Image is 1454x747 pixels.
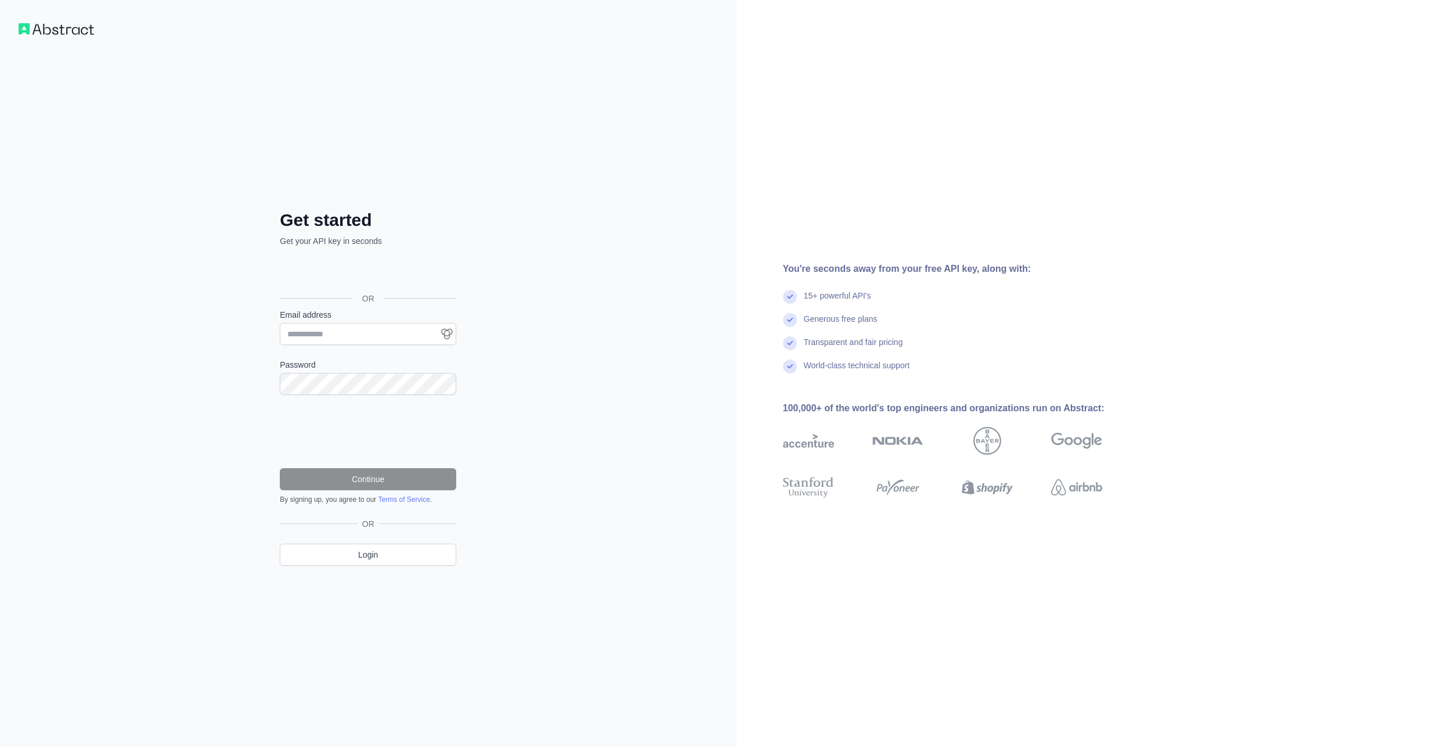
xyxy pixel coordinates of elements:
[1051,427,1102,455] img: google
[280,468,456,490] button: Continue
[19,23,94,35] img: Workflow
[783,427,834,455] img: accenture
[280,495,456,504] div: By signing up, you agree to our .
[783,401,1139,415] div: 100,000+ of the world's top engineers and organizations run on Abstract:
[973,427,1001,455] img: bayer
[274,260,460,285] iframe: Sign in with Google Button
[280,409,456,454] iframe: reCAPTCHA
[804,290,871,313] div: 15+ powerful API's
[962,475,1013,500] img: shopify
[280,544,456,566] a: Login
[872,427,923,455] img: nokia
[783,360,797,373] img: check mark
[280,235,456,247] p: Get your API key in seconds
[353,293,384,304] span: OR
[804,313,878,336] div: Generous free plans
[280,359,456,371] label: Password
[872,475,923,500] img: payoneer
[804,336,903,360] div: Transparent and fair pricing
[1051,475,1102,500] img: airbnb
[783,262,1139,276] div: You're seconds away from your free API key, along with:
[378,495,430,504] a: Terms of Service
[783,475,834,500] img: stanford university
[783,336,797,350] img: check mark
[783,313,797,327] img: check mark
[280,210,456,231] h2: Get started
[783,290,797,304] img: check mark
[358,518,379,530] span: OR
[280,309,456,321] label: Email address
[804,360,910,383] div: World-class technical support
